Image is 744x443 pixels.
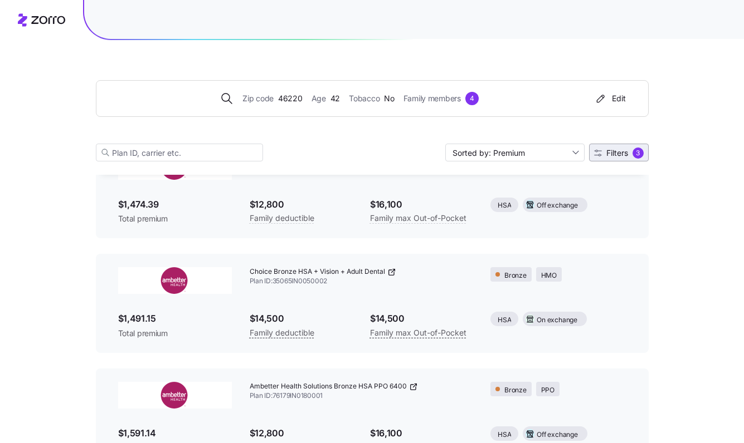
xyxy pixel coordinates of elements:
input: Sort by [445,144,585,161]
span: $16,100 [370,198,473,211]
span: $12,800 [250,198,352,211]
img: Ambetter [118,267,232,294]
span: Bronze [504,270,527,281]
span: Choice Bronze HSA + Vision + Adult Dental [250,267,385,277]
span: $16,100 [370,426,473,440]
span: Zip code [242,92,274,105]
span: 46220 [278,92,303,105]
span: Off exchange [537,430,577,440]
span: Off exchange [537,200,577,211]
span: No [384,92,394,105]
span: Family deductible [250,326,314,339]
div: 4 [465,92,479,105]
img: Ambetter [118,382,232,408]
button: Edit [590,90,630,107]
span: $1,591.14 [118,426,232,440]
span: Bronze [504,385,527,396]
span: On exchange [537,315,577,326]
span: Ambetter Health Solutions Bronze HSA PPO 6400 [250,382,407,391]
span: HSA [498,315,511,326]
span: Family max Out-of-Pocket [370,326,466,339]
div: Edit [594,93,626,104]
span: Plan ID: 76179IN0180001 [250,391,473,401]
span: Filters [606,149,628,157]
span: Family max Out-of-Pocket [370,211,466,225]
div: 3 [633,147,644,159]
span: $14,500 [250,312,352,326]
span: 42 [330,92,340,105]
span: $14,500 [370,312,473,326]
span: Tobacco [349,92,380,105]
input: Plan ID, carrier etc. [96,144,263,161]
span: PPO [541,385,555,396]
span: Plan ID: 35065IN0050002 [250,277,473,286]
button: Filters3 [589,144,649,161]
span: $1,491.15 [118,312,232,326]
span: Total premium [118,213,232,224]
span: HMO [541,270,557,281]
span: Family members [403,92,461,105]
span: $12,800 [250,426,352,440]
span: $1,474.39 [118,198,232,211]
span: Family deductible [250,211,314,225]
span: HSA [498,200,511,211]
span: Total premium [118,328,232,339]
span: HSA [498,430,511,440]
span: Age [312,92,326,105]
